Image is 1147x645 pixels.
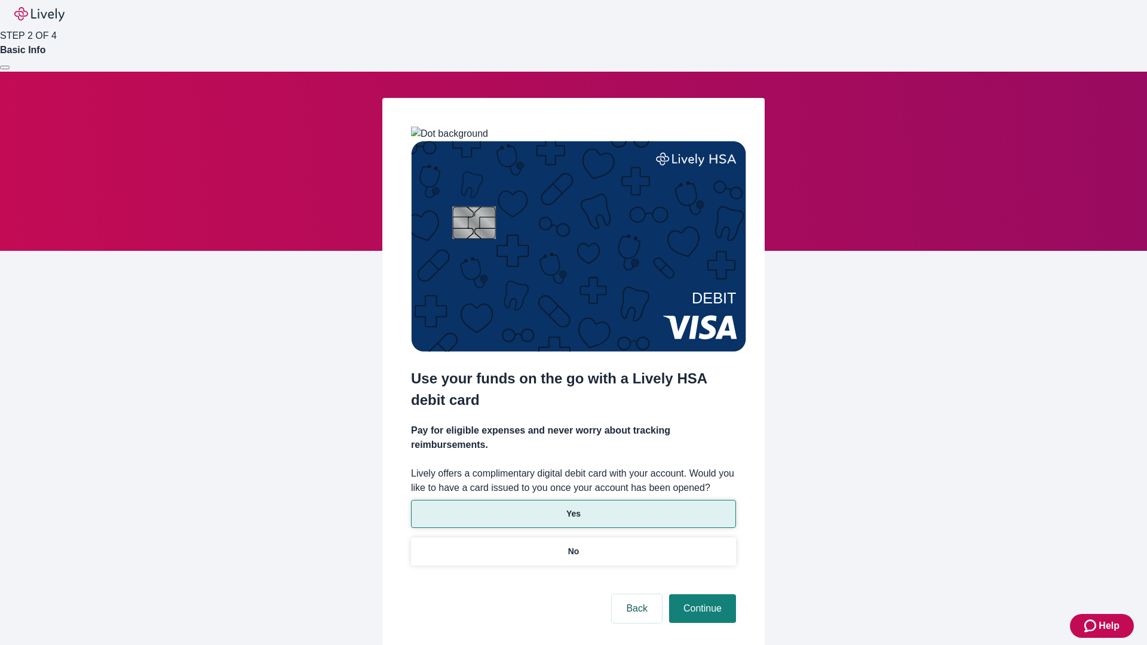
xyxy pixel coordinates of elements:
[14,7,65,21] img: Lively
[1084,619,1099,633] svg: Zendesk support icon
[411,537,736,566] button: No
[411,500,736,528] button: Yes
[411,423,736,452] h4: Pay for eligible expenses and never worry about tracking reimbursements.
[1099,619,1120,633] span: Help
[566,508,581,520] p: Yes
[612,594,662,623] button: Back
[669,594,736,623] button: Continue
[411,466,736,495] label: Lively offers a complimentary digital debit card with your account. Would you like to have a card...
[411,127,488,141] img: Dot background
[411,368,736,411] h2: Use your funds on the go with a Lively HSA debit card
[1070,614,1134,638] button: Zendesk support iconHelp
[568,545,579,558] p: No
[411,141,746,352] img: Debit card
